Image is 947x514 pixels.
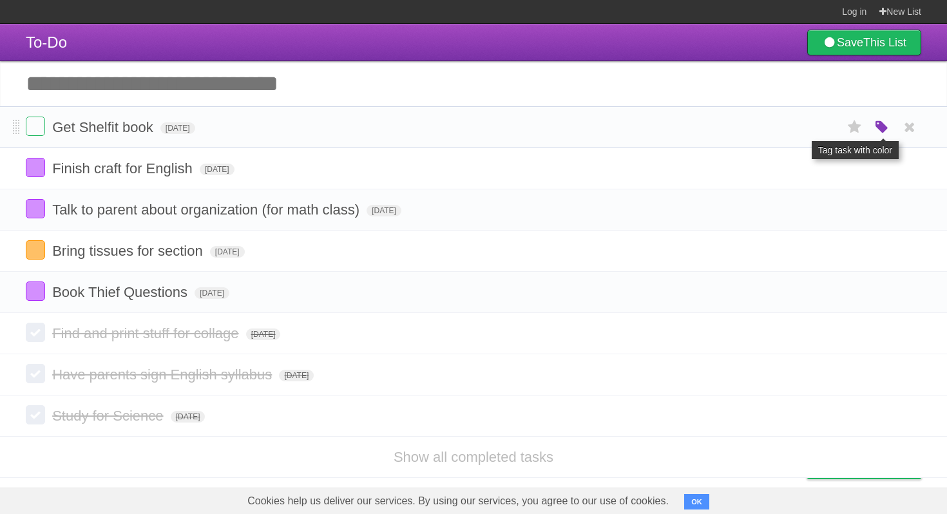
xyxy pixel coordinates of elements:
span: Get Shelfit book [52,119,157,135]
button: OK [684,494,709,509]
span: Finish craft for English [52,160,196,176]
span: Have parents sign English syllabus [52,366,275,383]
label: Star task [843,117,867,138]
a: SaveThis List [807,30,921,55]
b: This List [863,36,906,49]
span: Book Thief Questions [52,284,191,300]
label: Done [26,364,45,383]
span: Find and print stuff for collage [52,325,242,341]
span: [DATE] [279,370,314,381]
span: Study for Science [52,408,166,424]
span: [DATE] [171,411,206,423]
span: [DATE] [246,328,281,340]
span: Cookies help us deliver our services. By using our services, you agree to our use of cookies. [234,488,682,514]
span: [DATE] [367,205,401,216]
label: Done [26,240,45,260]
span: Talk to parent about organization (for math class) [52,202,363,218]
label: Done [26,323,45,342]
span: [DATE] [200,164,234,175]
label: Done [26,199,45,218]
label: Done [26,405,45,424]
span: Buy me a coffee [834,456,915,479]
label: Done [26,117,45,136]
label: Done [26,281,45,301]
span: [DATE] [160,122,195,134]
label: Done [26,158,45,177]
span: Bring tissues for section [52,243,206,259]
span: To-Do [26,33,67,51]
a: Show all completed tasks [394,449,553,465]
span: [DATE] [195,287,229,299]
span: [DATE] [210,246,245,258]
